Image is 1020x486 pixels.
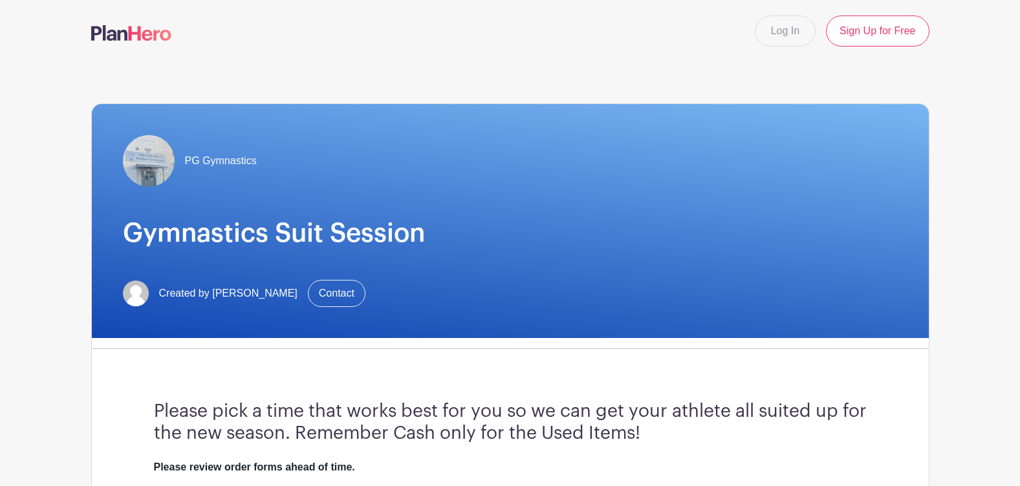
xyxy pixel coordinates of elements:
[826,16,929,47] a: Sign Up for Free
[154,401,867,444] h3: Please pick a time that works best for you so we can get your athlete all suited up for the new s...
[755,16,816,47] a: Log In
[91,25,171,41] img: logo-507f7623f17ff9eddc593b1ce0a138ce2505c220e1c5a4e2b4648c50719b7d32.svg
[123,218,898,249] h1: Gymnastics Suit Session
[154,461,355,472] strong: Please review order forms ahead of time.
[185,153,257,169] span: PG Gymnastics
[308,280,365,307] a: Contact
[123,135,175,187] img: image.jpg
[123,280,149,306] img: default-ce2991bfa6775e67f084385cd625a349d9dcbb7a52a09fb2fda1e96e2d18dcdb.png
[159,286,298,301] span: Created by [PERSON_NAME]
